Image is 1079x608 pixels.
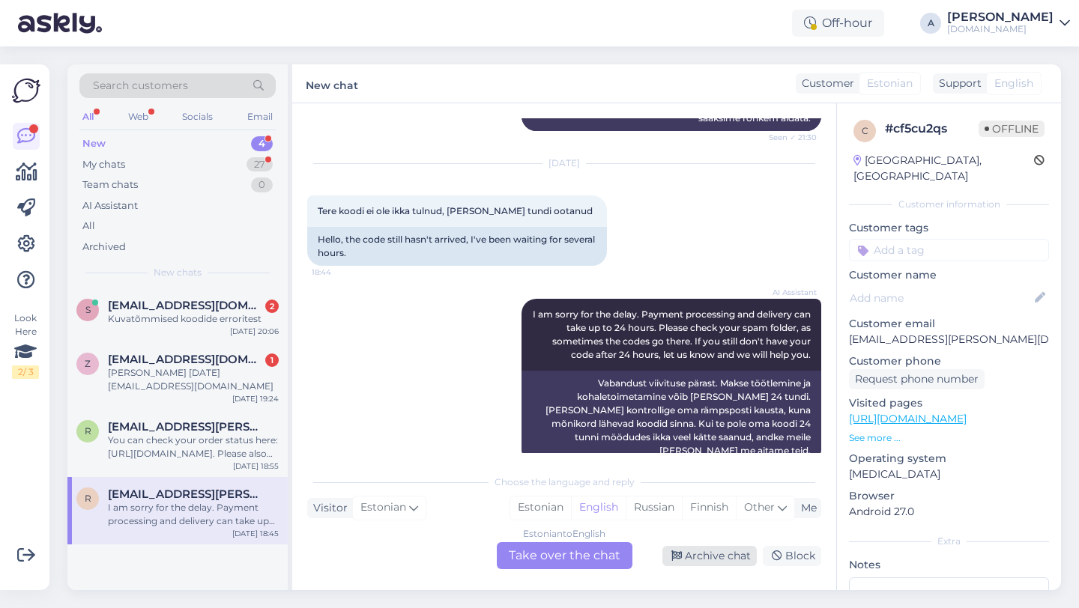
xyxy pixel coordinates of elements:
div: Off-hour [792,10,884,37]
div: Archive chat [662,546,757,566]
div: Block [763,546,821,566]
span: AI Assistant [761,287,817,298]
div: Me [795,500,817,516]
p: Customer name [849,267,1049,283]
div: All [79,107,97,127]
div: Kuvatõmmised koodide erroritest [108,312,279,326]
p: See more ... [849,431,1049,445]
span: R [85,493,91,504]
div: [DATE] [307,156,821,170]
div: Web [125,107,151,127]
div: Visitor [307,500,348,516]
div: Estonian [510,496,571,519]
div: [DOMAIN_NAME] [947,23,1054,35]
p: [EMAIL_ADDRESS][PERSON_NAME][DOMAIN_NAME] [849,332,1049,347]
div: Take over the chat [497,542,632,569]
div: [DATE] 20:06 [230,326,279,337]
span: New chats [154,266,202,279]
p: Browser [849,488,1049,504]
div: [PERSON_NAME] [947,11,1054,23]
span: English [994,76,1033,91]
p: Visited pages [849,395,1049,411]
span: Tere koodi ei ole ikka tulnud, [PERSON_NAME] tundi ootanud [318,205,593,216]
div: Finnish [682,496,736,519]
span: c [862,125,868,136]
span: Roosimaa.steven@gmail.com [108,420,264,434]
div: All [82,219,95,234]
div: New [82,136,106,151]
div: My chats [82,157,125,172]
p: Notes [849,557,1049,573]
div: A [920,13,941,34]
a: [PERSON_NAME][DOMAIN_NAME] [947,11,1070,35]
div: Look Here [12,311,39,379]
span: s [85,304,91,315]
div: # cf5cu2qs [885,120,979,138]
div: AI Assistant [82,198,138,213]
div: You can check your order status here: [URL][DOMAIN_NAME]. Please also check your email's junk or ... [108,434,279,460]
span: Offline [979,121,1045,137]
p: Android 27.0 [849,504,1049,520]
div: Email [244,107,276,127]
span: Roosimaa.steven@gmail.com [108,487,264,501]
div: [DATE] 18:45 [232,528,279,539]
div: Support [933,76,982,91]
div: Vabandust viivituse pärast. Makse töötlemine ja kohaletoimetamine võib [PERSON_NAME] 24 tundi. [P... [522,371,821,463]
div: Request phone number [849,369,985,389]
span: R [85,425,91,437]
label: New chat [306,73,358,94]
p: [MEDICAL_DATA] [849,466,1049,482]
span: Seen ✓ 21:30 [761,132,817,143]
div: Customer information [849,198,1049,211]
span: Search customers [93,78,188,94]
p: Operating system [849,451,1049,466]
div: Hello, the code still hasn't arrived, I've been waiting for several hours. [307,227,607,266]
a: [URL][DOMAIN_NAME] [849,412,967,425]
span: zeigererkki29@gmail.com [108,353,264,366]
div: Team chats [82,177,138,192]
div: Socials [179,107,216,127]
input: Add a tag [849,239,1049,261]
div: English [571,496,626,519]
div: [PERSON_NAME] [DATE] [EMAIL_ADDRESS][DOMAIN_NAME] [108,366,279,393]
div: Customer [796,76,854,91]
div: Choose the language and reply [307,475,821,489]
span: Other [744,500,775,514]
div: I am sorry for the delay. Payment processing and delivery can take up to 24 hours. Please check y... [108,501,279,528]
span: 18:44 [312,267,368,278]
span: I am sorry for the delay. Payment processing and delivery can take up to 24 hours. Please check y... [533,308,813,360]
p: Customer email [849,316,1049,332]
img: Askly Logo [12,76,40,105]
p: Customer tags [849,220,1049,236]
div: 1 [265,353,279,367]
span: Estonian [360,499,406,516]
div: 27 [247,157,273,172]
div: [DATE] 19:24 [232,393,279,404]
div: Archived [82,240,126,255]
p: Customer phone [849,353,1049,369]
div: 0 [251,177,273,192]
div: [GEOGRAPHIC_DATA], [GEOGRAPHIC_DATA] [853,153,1034,184]
div: Russian [626,496,682,519]
span: Estonian [867,76,913,91]
div: Estonian to English [523,527,605,541]
span: sandervalgo@outlook.com [108,299,264,312]
div: [DATE] 18:55 [233,460,279,472]
div: 2 [265,300,279,313]
span: z [85,358,91,369]
div: 4 [251,136,273,151]
div: Extra [849,535,1049,548]
input: Add name [850,290,1032,306]
div: 2 / 3 [12,365,39,379]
